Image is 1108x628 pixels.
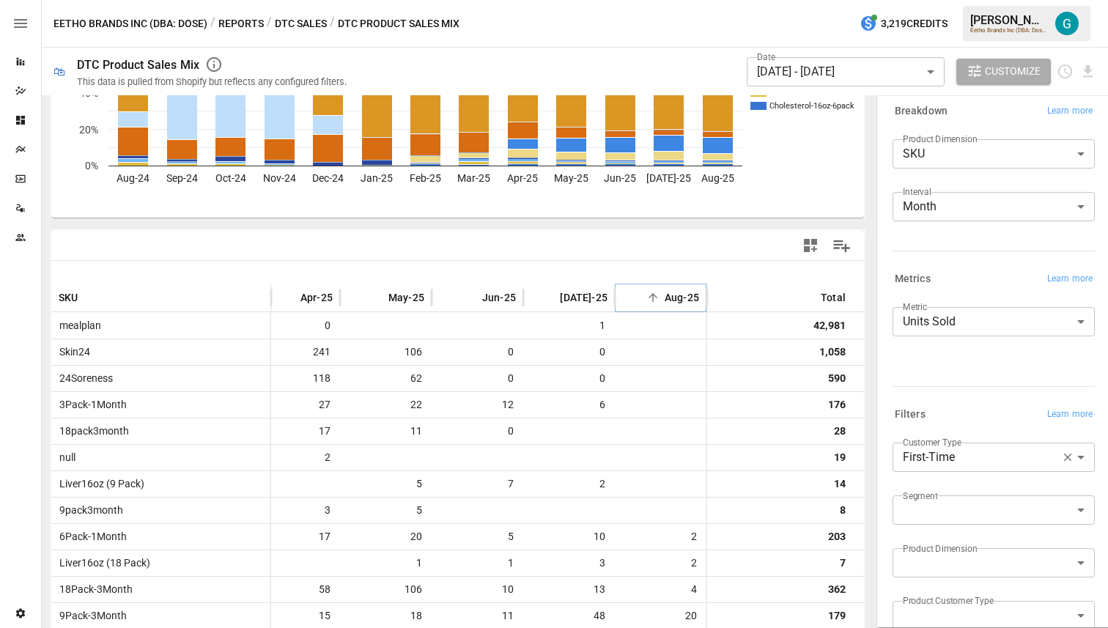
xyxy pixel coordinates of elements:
span: Skin24 [53,346,90,358]
span: 2 [256,445,333,470]
text: Apr-25 [507,172,538,184]
text: 0% [85,160,98,171]
div: DTC Product Sales Mix [77,58,199,72]
span: 0 [439,366,516,391]
button: Sort [460,287,481,308]
text: 20% [79,124,98,136]
button: Gavin Acres [1046,3,1087,44]
span: Aug-25 [665,290,699,305]
span: 7 [439,471,516,497]
span: 58 [256,577,333,602]
div: 14 [834,471,846,497]
span: SKU [59,290,78,305]
div: Eetho Brands Inc (DBA: Dose) [970,27,1046,34]
span: 0 [439,339,516,365]
span: 0 [439,418,516,444]
span: 18pack3month [53,425,129,437]
span: 18Pack-3Month [53,583,133,595]
span: 2 [622,524,699,550]
button: Sort [366,287,387,308]
text: Dec-24 [312,172,344,184]
h6: Metrics [895,271,931,287]
span: 2 [622,550,699,576]
span: mealplan [53,319,101,331]
div: 590 [828,366,846,391]
button: Reports [218,15,264,33]
span: Learn more [1047,407,1093,422]
text: [DATE]-25 [646,172,691,184]
div: Units Sold [893,307,1095,336]
button: Schedule report [1057,63,1074,80]
div: [PERSON_NAME] [970,13,1046,27]
text: Jan-25 [361,172,393,184]
text: Sep-24 [166,172,198,184]
span: 106 [347,339,424,365]
span: 17 [256,418,333,444]
label: Product Dimension [903,133,977,145]
div: 7 [840,550,846,576]
span: 5 [347,498,424,523]
span: 3 [531,550,607,576]
span: 11 [347,418,424,444]
span: Jun-25 [482,290,516,305]
span: May-25 [388,290,424,305]
span: 118 [256,366,333,391]
span: 17 [256,524,333,550]
button: Customize [956,59,1052,85]
label: Metric [903,300,927,313]
img: Gavin Acres [1055,12,1079,35]
div: Total [821,292,846,303]
div: [DATE] - [DATE] [747,57,945,86]
text: Other [769,88,790,97]
span: 3,219 Credits [881,15,948,33]
div: 203 [828,524,846,550]
h6: Filters [895,407,926,423]
button: 3,219Credits [854,10,953,37]
button: DTC Sales [275,15,327,33]
span: 106 [347,577,424,602]
span: [DATE]-25 [560,290,607,305]
div: This data is pulled from Shopify but reflects any configured filters. [77,76,347,87]
span: 24Soreness [53,372,113,384]
label: Customer Type [903,436,961,448]
text: Jun-25 [604,172,636,184]
span: 10 [439,577,516,602]
span: 20 [347,524,424,550]
span: 0 [256,313,333,339]
div: / [330,15,335,33]
div: / [210,15,215,33]
span: null [53,451,75,463]
span: 6Pack-1Month [53,531,127,542]
span: 6 [531,392,607,418]
text: Nov-24 [263,172,296,184]
div: 362 [828,577,846,602]
div: Month [893,192,1095,221]
div: SKU [893,139,1095,169]
span: 10 [531,524,607,550]
span: 1 [439,550,516,576]
button: Sort [278,287,299,308]
span: Learn more [1047,104,1093,119]
button: Eetho Brands Inc (DBA: Dose) [53,15,207,33]
div: 42,981 [813,313,846,339]
label: Interval [903,185,931,198]
label: Product Dimension [903,542,977,555]
div: 🛍 [53,64,65,78]
span: Liver16oz (9 Pack) [53,478,144,490]
div: 1,058 [819,339,846,365]
span: Apr-25 [300,290,333,305]
button: Download report [1079,63,1096,80]
div: / [267,15,272,33]
span: 3Pack-1Month [53,399,127,410]
button: Sort [643,287,663,308]
div: 19 [834,445,846,470]
button: Sort [80,287,100,308]
text: 40% [79,87,98,99]
span: Learn more [1047,272,1093,287]
span: 22 [347,392,424,418]
text: Cholesterol-16oz-6pack [769,101,854,111]
span: 9pack3month [53,504,123,516]
text: Oct-24 [215,172,246,184]
label: Date [757,51,775,63]
span: 0 [531,339,607,365]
